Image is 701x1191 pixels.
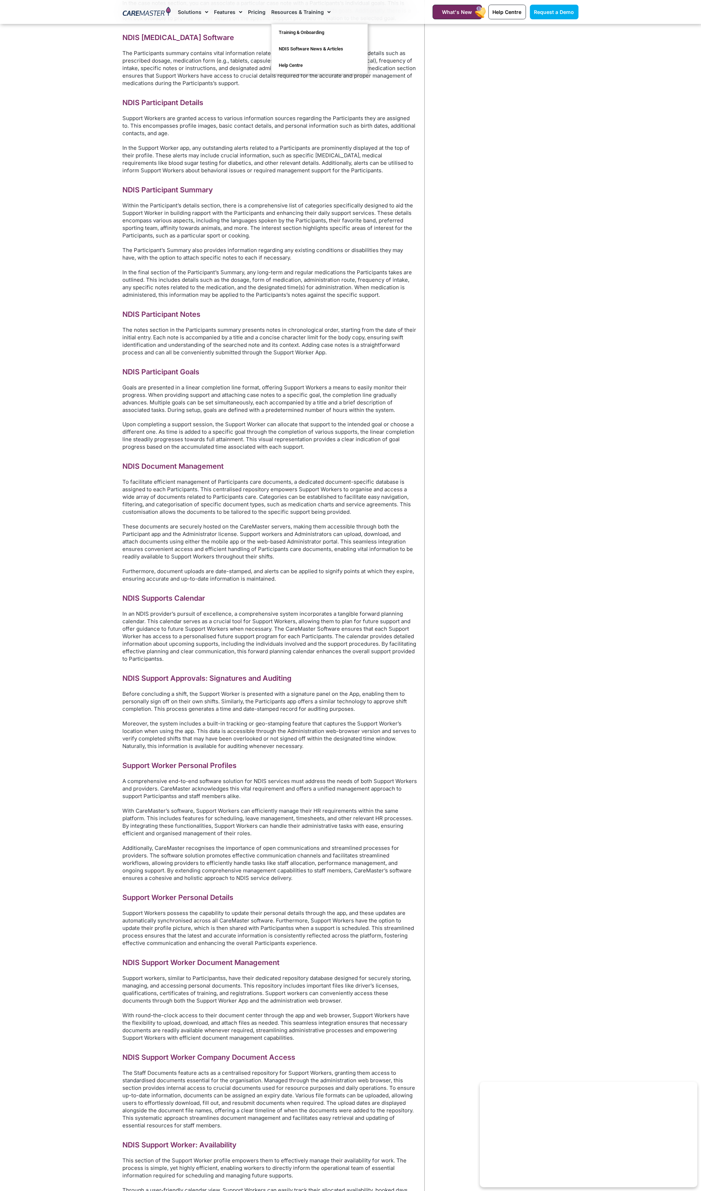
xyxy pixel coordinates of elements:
[123,1069,417,1130] p: The Staff Documents feature acts as a centralised repository for Support Workers, granting them a...
[433,5,482,19] a: What's New
[123,893,417,902] h2: Support Worker Personal Details
[123,384,417,414] p: Goals are presented in a linear completion line format, offering Support Workers a means to easil...
[480,1082,697,1187] iframe: Popup CTA
[123,114,417,137] p: Support Workers are granted access to various information sources regarding the Participants they...
[530,5,579,19] a: Request a Demo
[493,9,522,15] span: Help Centre
[272,57,367,74] a: Help Centre
[123,1141,417,1150] h2: NDIS Support Worker: Availability
[123,269,417,299] p: In the final section of the Participant’s Summary, any long-term and regular medications the Part...
[123,1012,417,1042] p: With round-the-clock access to their document center through the app and web browser, Support Wor...
[123,367,417,377] h2: NDIS Participant Goals
[123,610,417,663] p: In an NDIS provider’s pursuit of excellence, a comprehensive system incorporates a tangible forwa...
[123,674,417,683] h2: NDIS Support Approvals: Signatures and Auditing
[123,761,417,771] h2: Support Worker Personal Profiles
[123,720,417,750] p: Moreover, the system includes a built-in tracking or geo-stamping feature that captures the Suppo...
[123,594,417,603] h2: NDIS Supports Calendar
[123,690,417,713] p: Before concluding a shift, the Support Worker is presented with a signature panel on the App, ena...
[272,24,367,41] a: Training & Onboarding
[123,326,417,356] p: The notes section in the Participants summary presents notes in chronological order, starting fro...
[123,202,417,239] p: Within the Participant’s details section, there is a comprehensive list of categories specificall...
[123,33,417,42] h2: NDIS [MEDICAL_DATA] Software
[123,49,417,87] p: The Participants summary contains vital information related to [MEDICAL_DATA], encompassing detai...
[442,9,472,15] span: What's New
[123,845,417,882] p: Additionally, CareMaster recognises the importance of open communications and streamlined process...
[272,41,367,57] a: NDIS Software News & Articles
[123,568,417,583] p: Furthermore, document uploads are date-stamped, and alerts can be applied to signify points at wh...
[123,185,417,195] h2: NDIS Participant Summary
[123,246,417,261] p: The Participant’s Summary also provides information regarding any existing conditions or disabili...
[123,478,417,516] p: To facilitate efficient management of Participants care documents, a dedicated document-specific ...
[123,975,417,1005] p: Support workers, similar to Participantss, have their dedicated repository database designed for ...
[123,144,417,174] p: In the Support Worker app, any outstanding alerts related to a Participants are prominently displ...
[123,421,417,451] p: Upon completing a support session, the Support Worker can allocate that support to the intended g...
[123,462,417,471] h2: NDIS Document Management
[271,24,368,74] ul: Resources & Training
[123,523,417,561] p: These documents are securely hosted on the CareMaster servers, making them accessible through bot...
[123,910,417,947] p: Support Workers possess the capability to update their personal details through the app, and thes...
[488,5,526,19] a: Help Centre
[123,778,417,800] p: A comprehensive end-to-end software solution for NDIS services must address the needs of both Sup...
[123,98,417,107] h2: NDIS Participant Details
[123,310,417,319] h2: NDIS Participant Notes
[534,9,574,15] span: Request a Demo
[123,1053,417,1062] h2: NDIS Support Worker Company Document Access
[123,7,171,18] img: CareMaster Logo
[123,807,417,837] p: With CareMaster’s software, Support Workers can efficiently manage their HR requirements within t...
[123,1157,417,1180] p: This section of the Support Worker profile empowers them to effectively manage their availability...
[123,958,417,968] h2: NDIS Support Worker Document Management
